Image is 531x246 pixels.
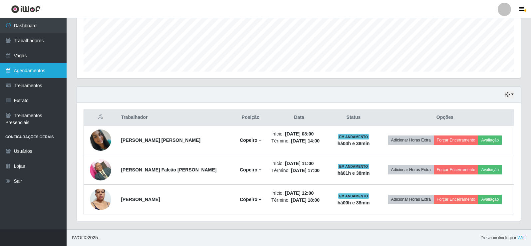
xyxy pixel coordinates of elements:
[72,234,99,241] span: © 2025 .
[434,165,478,174] button: Forçar Encerramento
[480,234,526,241] span: Desenvolvido por
[285,131,314,136] time: [DATE] 08:00
[376,110,514,125] th: Opções
[516,235,526,240] a: iWof
[271,190,327,197] li: Início:
[388,195,434,204] button: Adicionar Horas Extra
[267,110,331,125] th: Data
[478,165,502,174] button: Avaliação
[291,197,320,203] time: [DATE] 18:00
[338,164,370,169] span: EM ANDAMENTO
[338,134,370,139] span: EM ANDAMENTO
[234,110,267,125] th: Posição
[338,170,370,176] strong: há 01 h e 38 min
[338,200,370,205] strong: há 00 h e 38 min
[240,167,261,172] strong: Copeiro +
[388,165,434,174] button: Adicionar Horas Extra
[72,235,84,240] span: IWOF
[271,197,327,204] li: Término:
[271,137,327,144] li: Término:
[338,141,370,146] strong: há 04 h e 38 min
[121,167,216,172] strong: [PERSON_NAME] Falcão [PERSON_NAME]
[434,135,478,145] button: Forçar Encerramento
[121,137,200,143] strong: [PERSON_NAME] [PERSON_NAME]
[478,135,502,145] button: Avaliação
[90,155,111,184] img: 1697117733428.jpeg
[478,195,502,204] button: Avaliação
[285,190,314,196] time: [DATE] 12:00
[388,135,434,145] button: Adicionar Horas Extra
[90,185,111,213] img: 1701877774523.jpeg
[240,197,261,202] strong: Copeiro +
[117,110,234,125] th: Trabalhador
[338,193,370,199] span: EM ANDAMENTO
[434,195,478,204] button: Forçar Encerramento
[331,110,376,125] th: Status
[271,160,327,167] li: Início:
[291,168,320,173] time: [DATE] 17:00
[90,129,111,151] img: 1693608079370.jpeg
[291,138,320,143] time: [DATE] 14:00
[285,161,314,166] time: [DATE] 11:00
[271,130,327,137] li: Início:
[11,5,41,13] img: CoreUI Logo
[240,137,261,143] strong: Copeiro +
[121,197,160,202] strong: [PERSON_NAME]
[271,167,327,174] li: Término:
